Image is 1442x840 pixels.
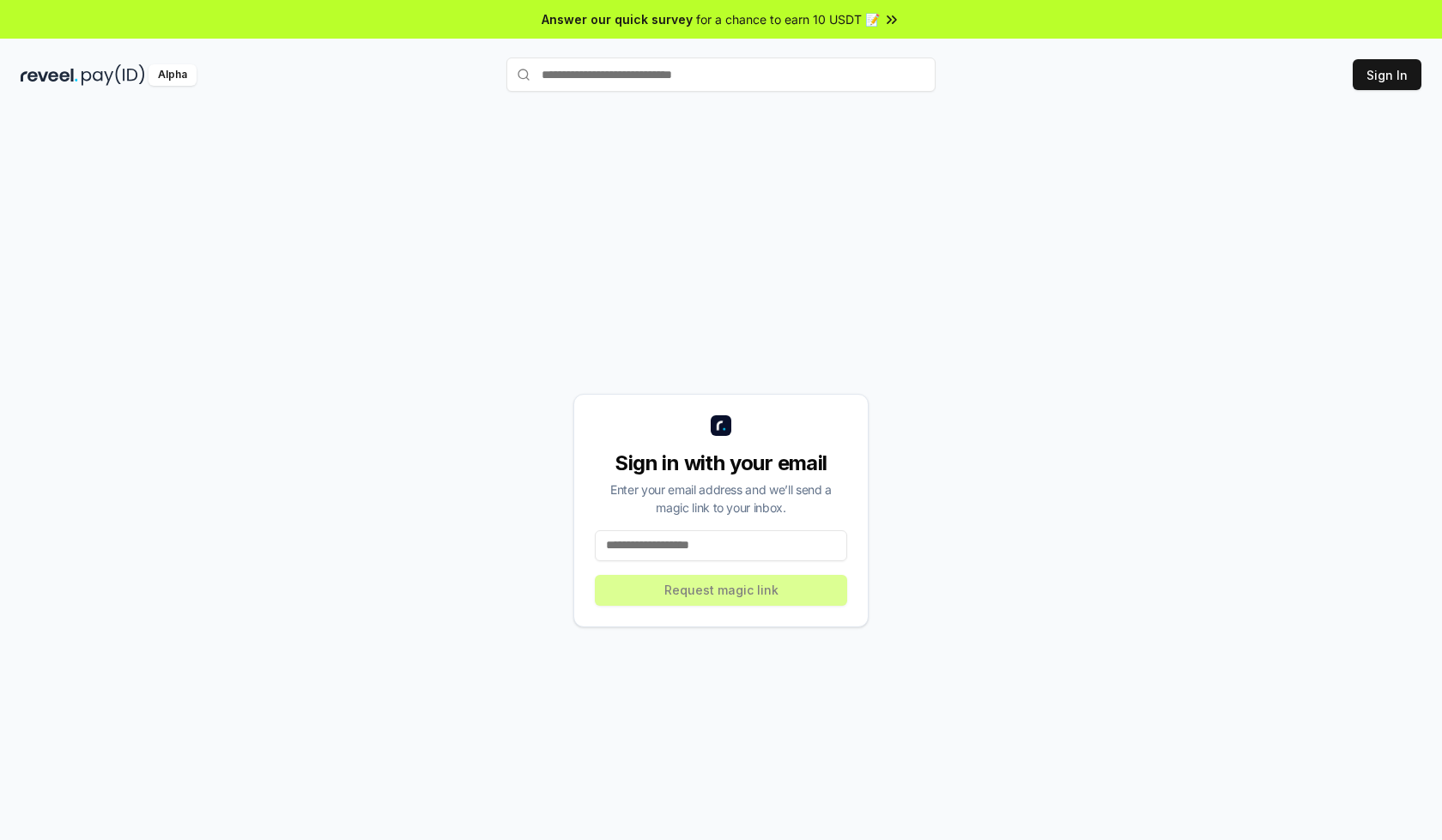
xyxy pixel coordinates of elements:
[711,415,731,436] img: logo_small
[595,450,847,477] div: Sign in with your email
[21,64,78,86] img: reveel_dark
[1353,59,1421,90] button: Sign In
[696,10,880,28] span: for a chance to earn 10 USDT 📝
[148,64,197,86] div: Alpha
[595,480,847,517] div: Enter your email address and we’ll send a magic link to your inbox.
[82,64,145,86] img: pay_id
[542,10,693,28] span: Answer our quick survey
